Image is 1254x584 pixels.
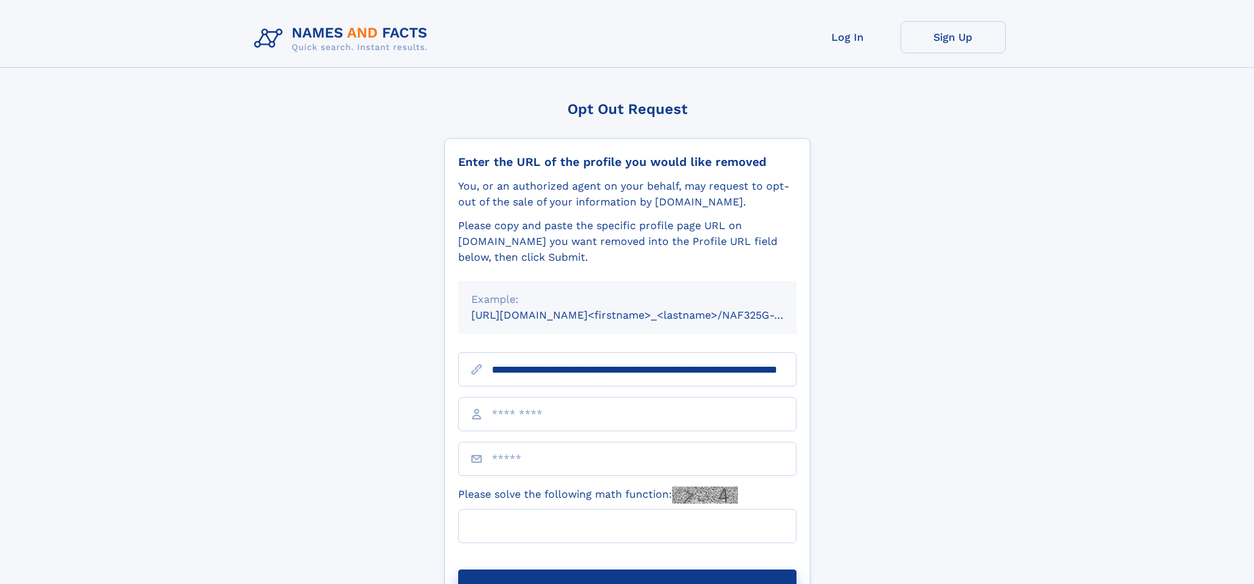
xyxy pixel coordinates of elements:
label: Please solve the following math function: [458,487,738,504]
small: [URL][DOMAIN_NAME]<firstname>_<lastname>/NAF325G-xxxxxxxx [471,309,822,321]
a: Sign Up [901,21,1006,53]
a: Log In [795,21,901,53]
img: Logo Names and Facts [249,21,438,57]
div: Opt Out Request [444,101,810,117]
div: Please copy and paste the specific profile page URL on [DOMAIN_NAME] you want removed into the Pr... [458,218,797,265]
div: Enter the URL of the profile you would like removed [458,155,797,169]
div: Example: [471,292,783,307]
div: You, or an authorized agent on your behalf, may request to opt-out of the sale of your informatio... [458,178,797,210]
